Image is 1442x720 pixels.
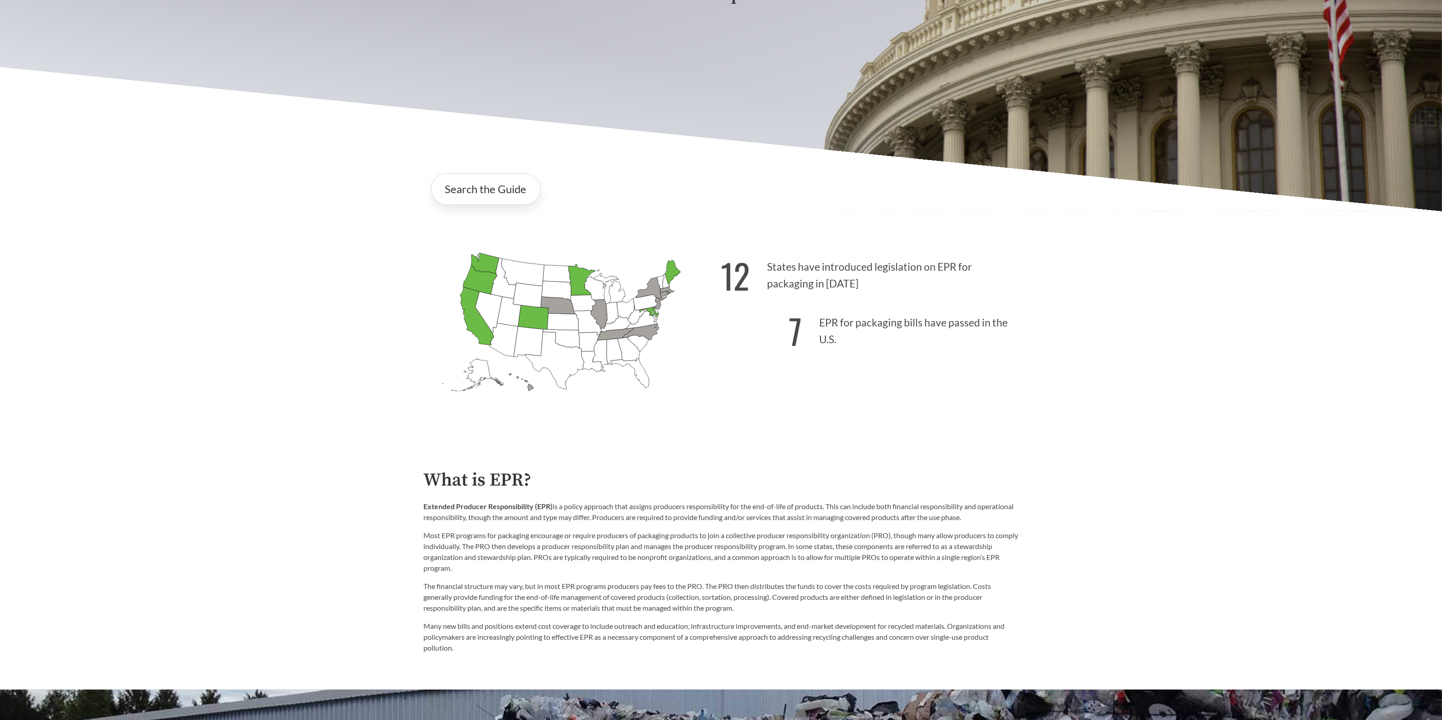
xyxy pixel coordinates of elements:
p: Most EPR programs for packaging encourage or require producers of packaging products to join a co... [424,530,1019,574]
h2: What is EPR? [424,470,1019,491]
strong: 12 [721,250,750,301]
a: Search the Guide [431,173,541,205]
strong: 7 [789,306,802,356]
p: Many new bills and positions extend cost coverage to include outreach and education, infrastructu... [424,621,1019,653]
strong: Extended Producer Responsibility (EPR) [424,502,553,511]
p: EPR for packaging bills have passed in the U.S. [721,301,1019,356]
p: is a policy approach that assigns producers responsibility for the end-of-life of products. This ... [424,501,1019,523]
p: The financial structure may vary, but in most EPR programs producers pay fees to the PRO. The PRO... [424,581,1019,613]
p: States have introduced legislation on EPR for packaging in [DATE] [721,245,1019,301]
